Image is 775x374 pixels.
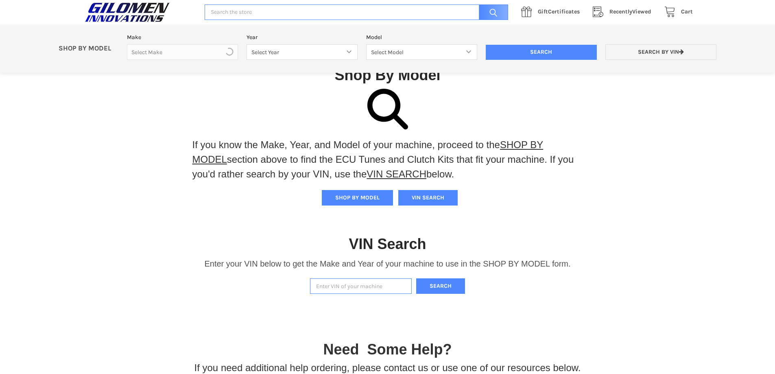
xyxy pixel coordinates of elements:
p: If you know the Make, Year, and Model of your machine, proceed to the section above to find the E... [192,138,583,182]
button: SHOP BY MODEL [322,190,393,206]
label: Model [366,33,477,42]
h1: Shop By Model [83,66,693,84]
input: Enter VIN of your machine [310,278,412,294]
span: Gift [538,8,548,15]
a: GILOMEN INNOVATIONS [83,2,196,22]
p: Enter your VIN below to get the Make and Year of your machine to use in the SHOP BY MODEL form. [204,258,570,270]
span: Cart [681,8,693,15]
label: Make [127,33,238,42]
a: Search by VIN [605,44,716,60]
h1: VIN Search [349,235,426,253]
label: Year [247,33,358,42]
input: Search the store [205,4,508,20]
span: Recently [609,8,632,15]
button: Search [416,278,465,294]
p: SHOP BY MODEL [55,44,123,53]
span: Viewed [609,8,651,15]
a: RecentlyViewed [588,7,660,17]
a: Cart [660,7,693,17]
input: Search [486,45,597,60]
img: GILOMEN INNOVATIONS [83,2,172,22]
span: Certificates [538,8,580,15]
p: Need Some Help? [323,339,452,361]
button: VIN SEARCH [398,190,458,206]
a: SHOP BY MODEL [192,139,544,165]
a: VIN SEARCH [367,168,426,179]
input: Search [475,4,508,20]
a: GiftCertificates [517,7,588,17]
